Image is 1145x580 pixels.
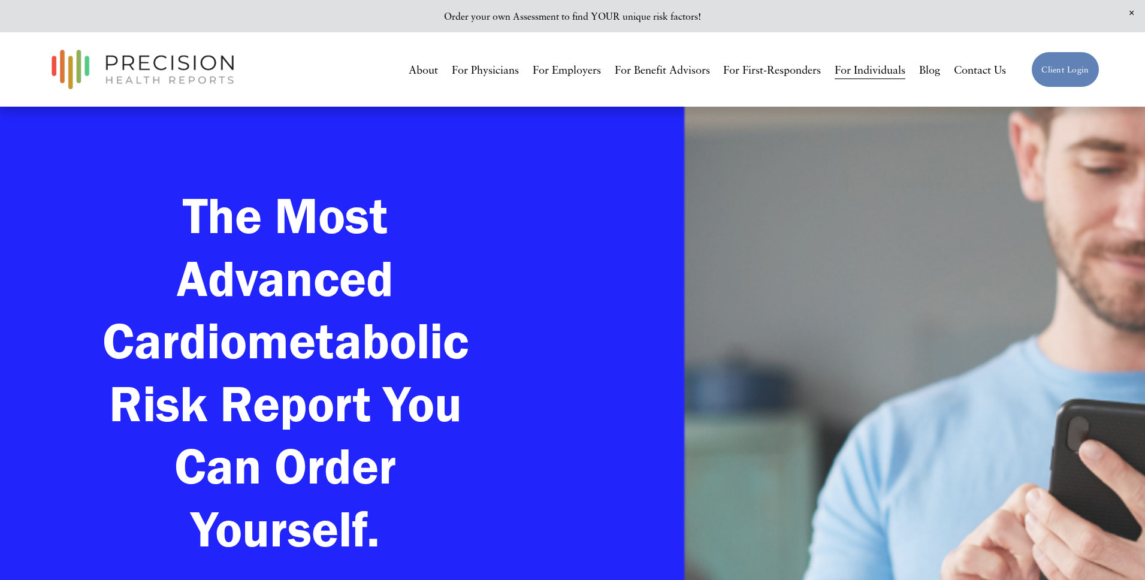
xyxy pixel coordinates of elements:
a: For Individuals [835,59,905,81]
a: Client Login [1031,52,1099,87]
a: For Benefit Advisors [615,59,710,81]
a: For Employers [533,59,601,81]
strong: The Most Advanced Cardiometabolic Risk Report You Can Order Yourself. [102,185,481,558]
a: Blog [919,59,940,81]
a: About [409,59,438,81]
a: For First-Responders [723,59,821,81]
a: For Physicians [452,59,519,81]
a: Contact Us [954,59,1006,81]
img: Precision Health Reports [46,44,240,95]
